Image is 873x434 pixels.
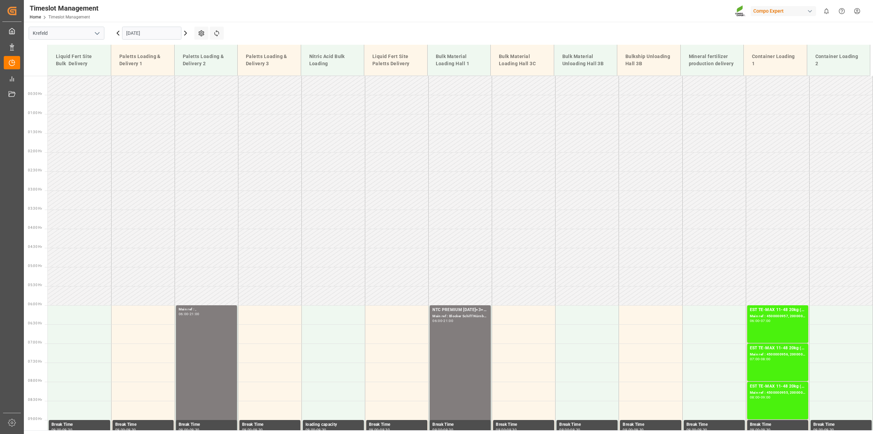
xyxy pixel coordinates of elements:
div: Paletts Loading & Delivery 2 [180,50,232,70]
div: Container Loading 2 [813,50,865,70]
span: 08:00 Hr [28,379,42,382]
div: - [569,428,570,431]
img: Screenshot%202023-09-29%20at%2010.02.21.png_1712312052.png [735,5,746,17]
div: 06:00 [432,319,442,322]
div: Main ref : 4500000956, 2000000378 [750,352,805,358]
div: 09:00 [496,428,506,431]
div: 09:00 [242,428,252,431]
div: Break Time [242,421,298,428]
div: Paletts Loading & Delivery 1 [117,50,169,70]
button: Compo Expert [751,4,819,17]
div: EST TE-MAX 11-48 20kg (x45) ES, PT MTO [750,345,805,352]
div: Break Time [686,421,742,428]
div: - [125,428,126,431]
div: 07:00 [761,319,771,322]
div: - [506,428,507,431]
button: show 0 new notifications [819,3,834,19]
div: - [61,428,62,431]
div: 09:00 [813,428,823,431]
div: 09:00 [761,396,771,399]
div: Nitric Acid Bulk Loading [307,50,359,70]
span: 04:30 Hr [28,245,42,249]
div: 09:00 [115,428,125,431]
div: - [759,319,760,322]
div: - [759,428,760,431]
div: Break Time [496,421,551,428]
div: 07:00 [750,358,760,361]
span: 05:30 Hr [28,283,42,287]
div: Main ref : 4500000955, 2000000378 [750,390,805,396]
div: - [188,312,189,316]
span: 07:00 Hr [28,340,42,344]
span: 02:00 Hr [28,149,42,153]
div: 06:00 [179,312,189,316]
div: 09:30 [443,428,453,431]
div: 08:00 [750,396,760,399]
div: Break Time [179,421,234,428]
div: Bulk Material Loading Hall 1 [433,50,485,70]
div: - [379,428,380,431]
div: Timeslot Management [30,3,99,13]
span: 01:00 Hr [28,111,42,115]
div: 09:30 [570,428,580,431]
div: Liquid Fert Site Paletts Delivery [370,50,422,70]
div: 21:00 [190,312,199,316]
div: 21:00 [443,319,453,322]
div: Mineral fertilizer production delivery [686,50,738,70]
div: Break Time [623,421,678,428]
div: 09:00 [432,428,442,431]
input: Type to search/select [29,27,104,40]
div: 09:30 [507,428,517,431]
button: Help Center [834,3,849,19]
div: Bulk Material Loading Hall 3C [496,50,548,70]
div: Bulk Material Unloading Hall 3B [560,50,612,70]
span: 06:00 Hr [28,302,42,306]
div: - [442,428,443,431]
span: 06:30 Hr [28,321,42,325]
span: 07:30 Hr [28,360,42,363]
div: Main ref : 4500000957, 2000000378 [750,313,805,319]
div: EST TE-MAX 11-48 20kg (x45) ES, PT MTO [750,383,805,390]
span: 03:00 Hr [28,187,42,191]
span: 08:30 Hr [28,398,42,402]
div: 09:00 [179,428,189,431]
div: 09:00 [559,428,569,431]
div: Compo Expert [751,6,816,16]
span: 05:00 Hr [28,264,42,268]
div: 09:30 [62,428,72,431]
span: 01:30 Hr [28,130,42,134]
div: Container Loading 1 [749,50,801,70]
div: Break Time [115,421,171,428]
div: Paletts Loading & Delivery 3 [243,50,295,70]
div: 09:30 [634,428,644,431]
span: 04:00 Hr [28,226,42,229]
span: 03:30 Hr [28,207,42,210]
div: Break Time [51,421,107,428]
span: 09:00 Hr [28,417,42,421]
div: - [759,358,760,361]
div: - [442,319,443,322]
div: 09:30 [380,428,390,431]
div: - [633,428,634,431]
div: Liquid Fert Site Bulk Delivery [53,50,105,70]
div: loading capacity [306,421,361,428]
div: Main ref : , [179,307,234,312]
div: NTC PREMIUM [DATE]+3+TE BULK [432,307,488,313]
div: 09:30 [824,428,834,431]
div: - [315,428,316,431]
div: 09:30 [253,428,263,431]
div: 09:00 [750,428,760,431]
div: 09:00 [369,428,379,431]
div: - [188,428,189,431]
div: - [823,428,824,431]
div: Bulkship Unloading Hall 3B [623,50,675,70]
button: open menu [92,28,102,39]
div: - [252,428,253,431]
div: 09:00 [306,428,315,431]
div: 06:00 [750,319,760,322]
span: 02:30 Hr [28,168,42,172]
div: 09:00 [686,428,696,431]
div: - [759,396,760,399]
div: 09:30 [190,428,199,431]
div: Break Time [750,421,805,428]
